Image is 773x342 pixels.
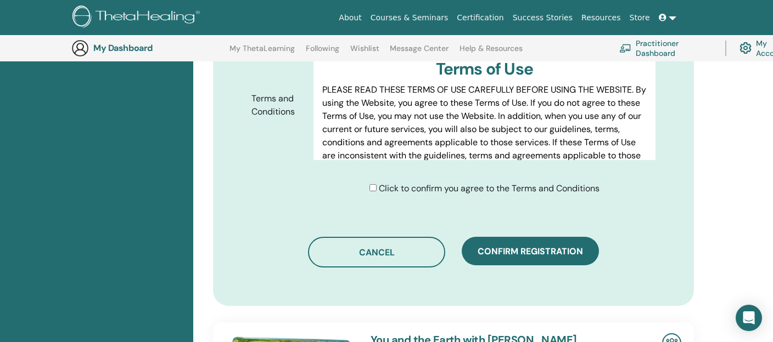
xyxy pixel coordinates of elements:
[508,8,577,28] a: Success Stories
[71,39,89,57] img: generic-user-icon.jpg
[334,8,366,28] a: About
[229,44,295,61] a: My ThetaLearning
[306,44,339,61] a: Following
[619,36,712,60] a: Practitioner Dashboard
[366,8,453,28] a: Courses & Seminars
[72,5,204,30] img: logo.png
[243,88,313,122] label: Terms and Conditions
[462,237,599,265] button: Confirm registration
[350,44,379,61] a: Wishlist
[452,8,508,28] a: Certification
[736,305,762,331] div: Open Intercom Messenger
[390,44,449,61] a: Message Center
[740,39,752,56] img: cog.svg
[308,237,445,267] button: Cancel
[619,44,631,53] img: chalkboard-teacher.svg
[359,247,395,258] span: Cancel
[379,183,600,194] span: Click to confirm you agree to the Terms and Conditions
[93,43,203,53] h3: My Dashboard
[625,8,654,28] a: Store
[460,44,523,61] a: Help & Resources
[478,246,583,257] span: Confirm registration
[577,8,625,28] a: Resources
[322,83,647,175] p: PLEASE READ THESE TERMS OF USE CAREFULLY BEFORE USING THE WEBSITE. By using the Website, you agre...
[322,59,647,79] h3: Terms of Use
